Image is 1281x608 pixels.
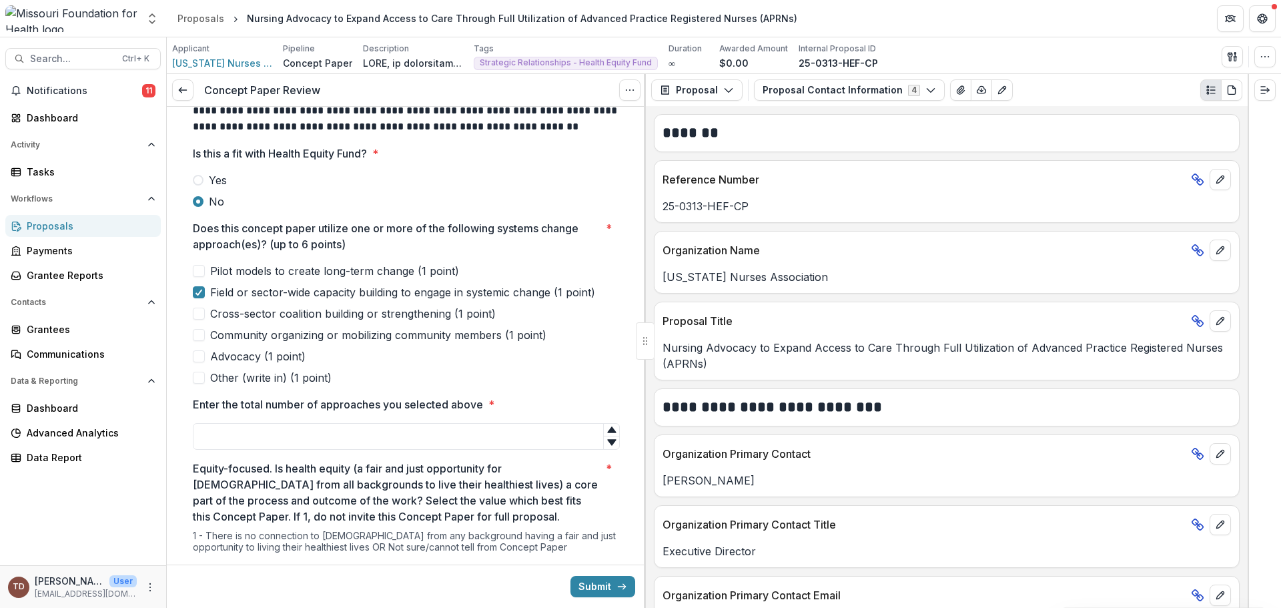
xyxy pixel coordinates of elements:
[27,165,150,179] div: Tasks
[13,583,25,591] div: Ty Dowdy
[193,145,367,162] p: Is this a fit with Health Equity Fund?
[5,134,161,156] button: Open Activity
[651,79,743,101] button: Proposal
[109,575,137,587] p: User
[172,9,230,28] a: Proposals
[210,327,546,343] span: Community organizing or mobilizing community members (1 point)
[27,450,150,465] div: Data Report
[991,79,1013,101] button: Edit as form
[5,318,161,340] a: Grantees
[5,264,161,286] a: Grantee Reports
[119,51,152,66] div: Ctrl + K
[663,269,1231,285] p: [US_STATE] Nurses Association
[172,56,272,70] a: [US_STATE] Nurses Association
[5,48,161,69] button: Search...
[5,80,161,101] button: Notifications11
[1210,514,1231,535] button: edit
[193,396,483,412] p: Enter the total number of approaches you selected above
[172,9,803,28] nav: breadcrumb
[11,140,142,149] span: Activity
[1210,585,1231,606] button: edit
[5,343,161,365] a: Communications
[950,79,971,101] button: View Attached Files
[5,188,161,210] button: Open Workflows
[5,5,137,32] img: Missouri Foundation for Health logo
[210,263,459,279] span: Pilot models to create long-term change (1 point)
[663,517,1186,533] p: Organization Primary Contact Title
[27,426,150,440] div: Advanced Analytics
[663,446,1186,462] p: Organization Primary Contact
[142,84,155,97] span: 11
[142,579,158,595] button: More
[5,422,161,444] a: Advanced Analytics
[11,194,142,204] span: Workflows
[193,220,600,252] p: Does this concept paper utilize one or more of the following systems change approach(es)? (up to ...
[719,56,749,70] p: $0.00
[1210,240,1231,261] button: edit
[210,284,595,300] span: Field or sector-wide capacity building to engage in systemic change (1 point)
[1254,79,1276,101] button: Expand right
[663,587,1186,603] p: Organization Primary Contact Email
[11,298,142,307] span: Contacts
[363,43,409,55] p: Description
[27,85,142,97] span: Notifications
[283,43,315,55] p: Pipeline
[663,313,1186,329] p: Proposal Title
[247,11,797,25] div: Nursing Advocacy to Expand Access to Care Through Full Utilization of Advanced Practice Registere...
[663,473,1231,489] p: [PERSON_NAME]
[210,348,306,364] span: Advocacy (1 point)
[35,574,104,588] p: [PERSON_NAME]
[209,194,224,210] span: No
[27,401,150,415] div: Dashboard
[1217,5,1244,32] button: Partners
[669,43,702,55] p: Duration
[1210,169,1231,190] button: edit
[570,576,635,597] button: Submit
[663,543,1231,559] p: Executive Director
[1200,79,1222,101] button: Plaintext view
[209,172,227,188] span: Yes
[5,446,161,469] a: Data Report
[172,43,209,55] p: Applicant
[193,461,600,525] p: Equity-focused. Is health equity (a fair and just opportunity for [DEMOGRAPHIC_DATA] from all bac...
[663,172,1186,188] p: Reference Number
[5,240,161,262] a: Payments
[283,56,352,70] p: Concept Paper
[474,43,494,55] p: Tags
[27,244,150,258] div: Payments
[754,79,945,101] button: Proposal Contact Information4
[1221,79,1242,101] button: PDF view
[210,306,496,322] span: Cross-sector coalition building or strengthening (1 point)
[719,43,788,55] p: Awarded Amount
[27,347,150,361] div: Communications
[11,376,142,386] span: Data & Reporting
[5,161,161,183] a: Tasks
[5,215,161,237] a: Proposals
[5,370,161,392] button: Open Data & Reporting
[669,56,675,70] p: ∞
[27,219,150,233] div: Proposals
[619,79,640,101] button: Options
[663,198,1231,214] p: 25-0313-HEF-CP
[799,56,878,70] p: 25-0313-HEF-CP
[663,242,1186,258] p: Organization Name
[480,58,652,67] span: Strategic Relationships - Health Equity Fund
[210,370,332,386] span: Other (write in) (1 point)
[1210,443,1231,465] button: edit
[27,268,150,282] div: Grantee Reports
[35,588,137,600] p: [EMAIL_ADDRESS][DOMAIN_NAME]
[1249,5,1276,32] button: Get Help
[27,111,150,125] div: Dashboard
[1210,310,1231,332] button: edit
[143,5,161,32] button: Open entity switcher
[30,53,114,65] span: Search...
[5,107,161,129] a: Dashboard
[204,84,320,97] h3: Concept Paper Review
[363,56,463,70] p: LORE, ip dolorsitame cons adipis elit sed doeiusmod temporincidid, utlabore e dolorem-aliqua enim...
[663,340,1231,372] p: Nursing Advocacy to Expand Access to Care Through Full Utilization of Advanced Practice Registere...
[5,292,161,313] button: Open Contacts
[27,322,150,336] div: Grantees
[5,397,161,419] a: Dashboard
[799,43,876,55] p: Internal Proposal ID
